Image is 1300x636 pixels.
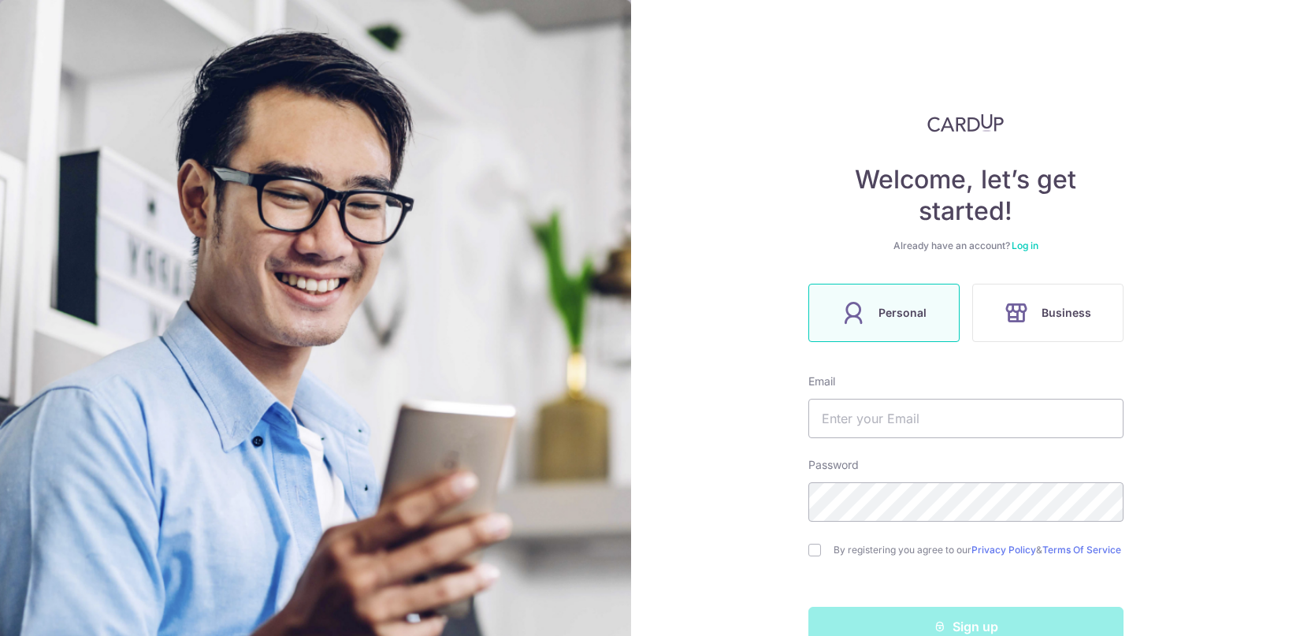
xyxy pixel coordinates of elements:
input: Enter your Email [808,399,1124,438]
label: By registering you agree to our & [834,544,1124,556]
a: Log in [1012,240,1038,251]
a: Terms Of Service [1042,544,1121,556]
img: CardUp Logo [927,113,1005,132]
span: Business [1042,303,1091,322]
h4: Welcome, let’s get started! [808,164,1124,227]
a: Privacy Policy [971,544,1036,556]
a: Personal [802,284,966,342]
span: Personal [878,303,927,322]
label: Email [808,374,835,389]
label: Password [808,457,859,473]
a: Business [966,284,1130,342]
div: Already have an account? [808,240,1124,252]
